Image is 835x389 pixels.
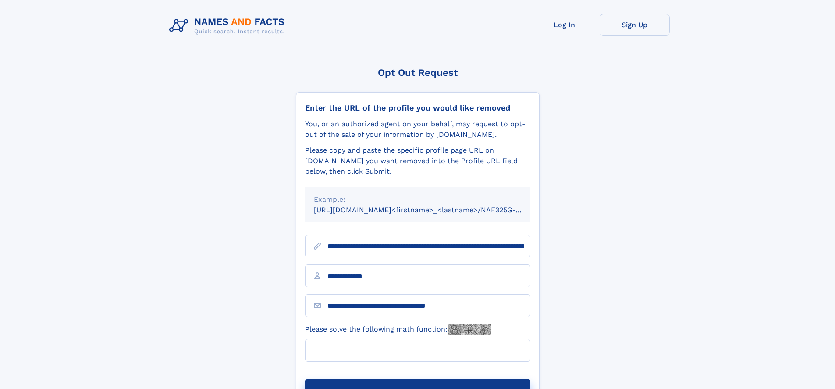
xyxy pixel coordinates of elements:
[529,14,600,36] a: Log In
[305,145,530,177] div: Please copy and paste the specific profile page URL on [DOMAIN_NAME] you want removed into the Pr...
[314,194,522,205] div: Example:
[305,324,491,335] label: Please solve the following math function:
[296,67,540,78] div: Opt Out Request
[305,103,530,113] div: Enter the URL of the profile you would like removed
[166,14,292,38] img: Logo Names and Facts
[600,14,670,36] a: Sign Up
[314,206,547,214] small: [URL][DOMAIN_NAME]<firstname>_<lastname>/NAF325G-xxxxxxxx
[305,119,530,140] div: You, or an authorized agent on your behalf, may request to opt-out of the sale of your informatio...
